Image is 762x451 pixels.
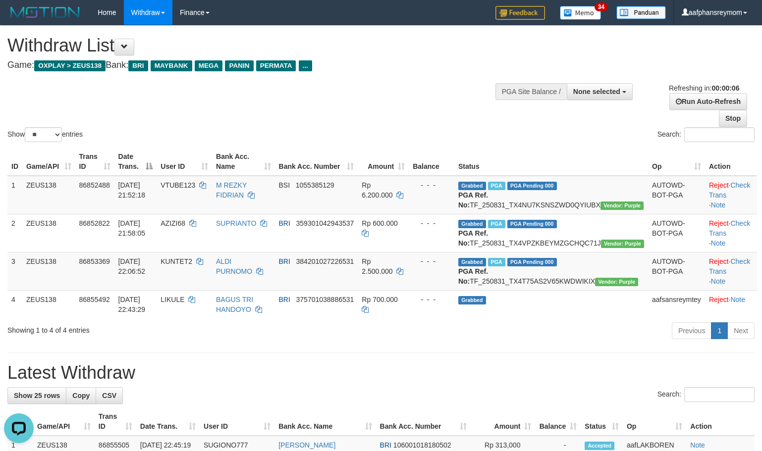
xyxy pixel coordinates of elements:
[488,258,505,266] span: Marked by aaftrukkakada
[7,214,22,252] td: 2
[362,219,397,227] span: Rp 600.000
[22,290,75,318] td: ZEUS138
[648,176,705,214] td: AUTOWD-BOT-PGA
[22,148,75,176] th: Game/API: activate to sort column ascending
[709,219,750,237] a: Check Trans
[33,407,95,436] th: Game/API: activate to sort column ascending
[535,407,581,436] th: Balance: activate to sort column ascending
[709,296,729,303] a: Reject
[560,6,601,20] img: Button%20Memo.svg
[711,277,726,285] a: Note
[567,83,633,100] button: None selected
[22,252,75,290] td: ZEUS138
[380,441,391,449] span: BRI
[275,148,358,176] th: Bank Acc. Number: activate to sort column ascending
[495,6,545,20] img: Feedback.jpg
[22,176,75,214] td: ZEUS138
[161,219,185,227] span: AZIZI68
[581,407,623,436] th: Status: activate to sort column ascending
[79,219,110,227] span: 86852822
[7,127,83,142] label: Show entries
[216,219,256,227] a: SUPRIANTO
[225,60,253,71] span: PANIN
[212,148,274,176] th: Bank Acc. Name: activate to sort column ascending
[413,295,450,304] div: - - -
[705,148,757,176] th: Action
[7,407,33,436] th: ID: activate to sort column descending
[79,181,110,189] span: 86852488
[7,148,22,176] th: ID
[22,214,75,252] td: ZEUS138
[458,258,486,266] span: Grabbed
[413,256,450,266] div: - - -
[648,252,705,290] td: AUTOWD-BOT-PGA
[458,267,488,285] b: PGA Ref. No:
[102,392,116,400] span: CSV
[458,191,488,209] b: PGA Ref. No:
[362,296,397,303] span: Rp 700.000
[458,229,488,247] b: PGA Ref. No:
[507,220,557,228] span: PGA Pending
[601,240,644,248] span: Vendor URL: https://trx4.1velocity.biz
[623,407,686,436] th: Op: activate to sort column ascending
[507,258,557,266] span: PGA Pending
[648,148,705,176] th: Op: activate to sort column ascending
[488,220,505,228] span: Marked by aaftrukkakada
[711,322,728,339] a: 1
[296,219,354,227] span: Copy 359301042943537 to clipboard
[66,387,96,404] a: Copy
[195,60,223,71] span: MEGA
[4,4,34,34] button: Open LiveChat chat widget
[96,387,123,404] a: CSV
[279,257,290,265] span: BRI
[709,181,729,189] a: Reject
[358,148,409,176] th: Amount: activate to sort column ascending
[393,441,451,449] span: Copy 106001018180502 to clipboard
[686,407,755,436] th: Action
[157,148,212,176] th: User ID: activate to sort column ascending
[705,252,757,290] td: · ·
[458,296,486,304] span: Grabbed
[216,181,247,199] a: M REZKY FIDRIAN
[216,296,253,313] a: BAGUS TRI HANDOYO
[216,257,252,275] a: ALDI PURNOMO
[413,218,450,228] div: - - -
[118,296,146,313] span: [DATE] 22:43:29
[471,407,535,436] th: Amount: activate to sort column ascending
[95,407,136,436] th: Trans ID: activate to sort column ascending
[648,214,705,252] td: AUTOWD-BOT-PGA
[684,387,755,402] input: Search:
[279,219,290,227] span: BRI
[118,257,146,275] span: [DATE] 22:06:52
[711,84,739,92] strong: 00:00:06
[705,176,757,214] td: · ·
[657,127,755,142] label: Search:
[118,219,146,237] span: [DATE] 21:58:05
[709,181,750,199] a: Check Trans
[709,219,729,227] a: Reject
[7,387,66,404] a: Show 25 rows
[278,441,335,449] a: [PERSON_NAME]
[362,257,392,275] span: Rp 2.500.000
[727,322,755,339] a: Next
[616,6,666,19] img: panduan.png
[128,60,148,71] span: BRI
[454,252,648,290] td: TF_250831_TX4T75AS2V65KWDWIKIX
[458,182,486,190] span: Grabbed
[161,181,195,189] span: VTUBE123
[669,93,747,110] a: Run Auto-Refresh
[7,60,498,70] h4: Game: Bank:
[200,407,274,436] th: User ID: activate to sort column ascending
[711,201,726,209] a: Note
[730,296,745,303] a: Note
[413,180,450,190] div: - - -
[585,442,614,450] span: Accepted
[161,296,184,303] span: LIKULE
[409,148,454,176] th: Balance
[709,257,729,265] a: Reject
[362,181,392,199] span: Rp 6.200.000
[79,296,110,303] span: 86855492
[118,181,146,199] span: [DATE] 21:52:18
[296,257,354,265] span: Copy 384201027226531 to clipboard
[296,181,334,189] span: Copy 1055385129 to clipboard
